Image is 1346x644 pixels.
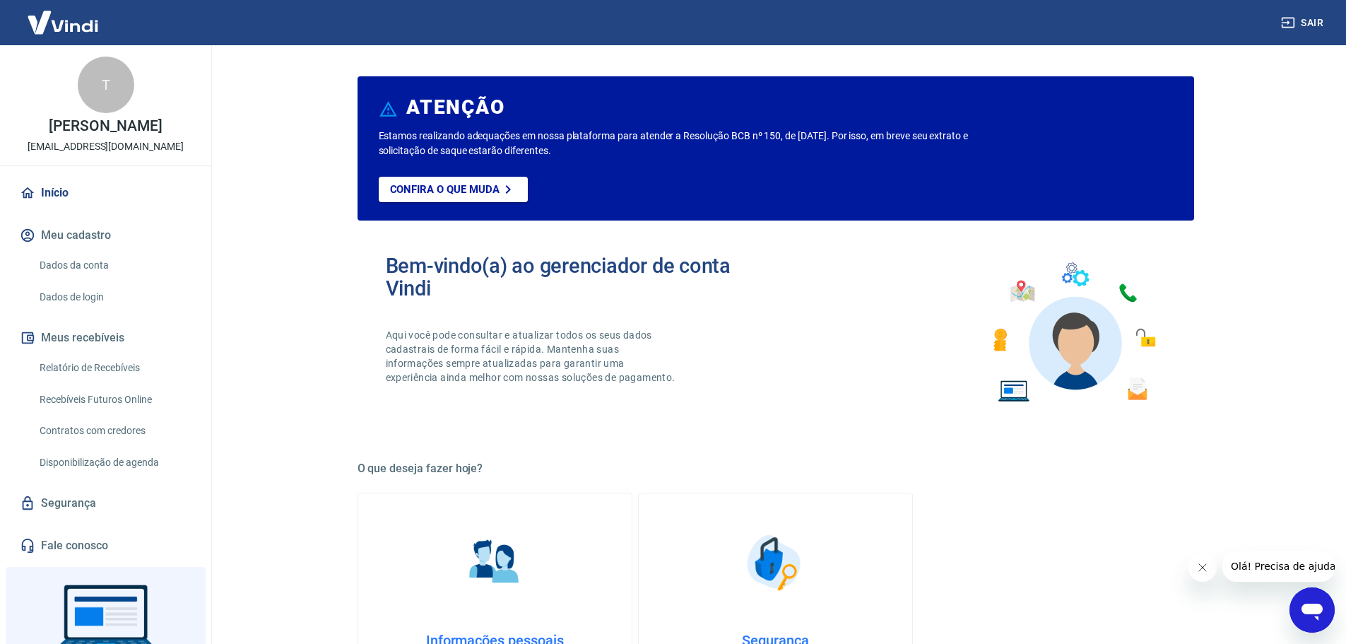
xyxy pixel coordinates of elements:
img: Informações pessoais [459,527,530,598]
a: Dados da conta [34,251,194,280]
iframe: Botão para abrir a janela de mensagens [1289,587,1335,633]
p: Estamos realizando adequações em nossa plataforma para atender a Resolução BCB nº 150, de [DATE].... [379,129,1014,158]
p: Confira o que muda [390,183,500,196]
button: Meus recebíveis [17,322,194,353]
h2: Bem-vindo(a) ao gerenciador de conta Vindi [386,254,776,300]
a: Fale conosco [17,530,194,561]
h5: O que deseja fazer hoje? [358,462,1194,476]
button: Meu cadastro [17,220,194,251]
a: Recebíveis Futuros Online [34,385,194,414]
div: T [78,57,134,113]
p: Aqui você pode consultar e atualizar todos os seus dados cadastrais de forma fácil e rápida. Mant... [386,328,678,385]
a: Início [17,177,194,209]
a: Dados de login [34,283,194,312]
a: Segurança [17,488,194,519]
iframe: Mensagem da empresa [1222,551,1335,582]
img: Imagem de um avatar masculino com diversos icones exemplificando as funcionalidades do gerenciado... [981,254,1166,411]
p: [EMAIL_ADDRESS][DOMAIN_NAME] [28,139,184,154]
img: Vindi [17,1,109,44]
a: Contratos com credores [34,416,194,445]
a: Relatório de Recebíveis [34,353,194,382]
h6: ATENÇÃO [406,100,504,115]
p: [PERSON_NAME] [49,119,162,134]
a: Confira o que muda [379,177,528,202]
a: Disponibilização de agenda [34,448,194,477]
img: Segurança [740,527,810,598]
span: Olá! Precisa de ajuda? [8,10,119,21]
button: Sair [1278,10,1329,36]
iframe: Fechar mensagem [1188,554,1217,582]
